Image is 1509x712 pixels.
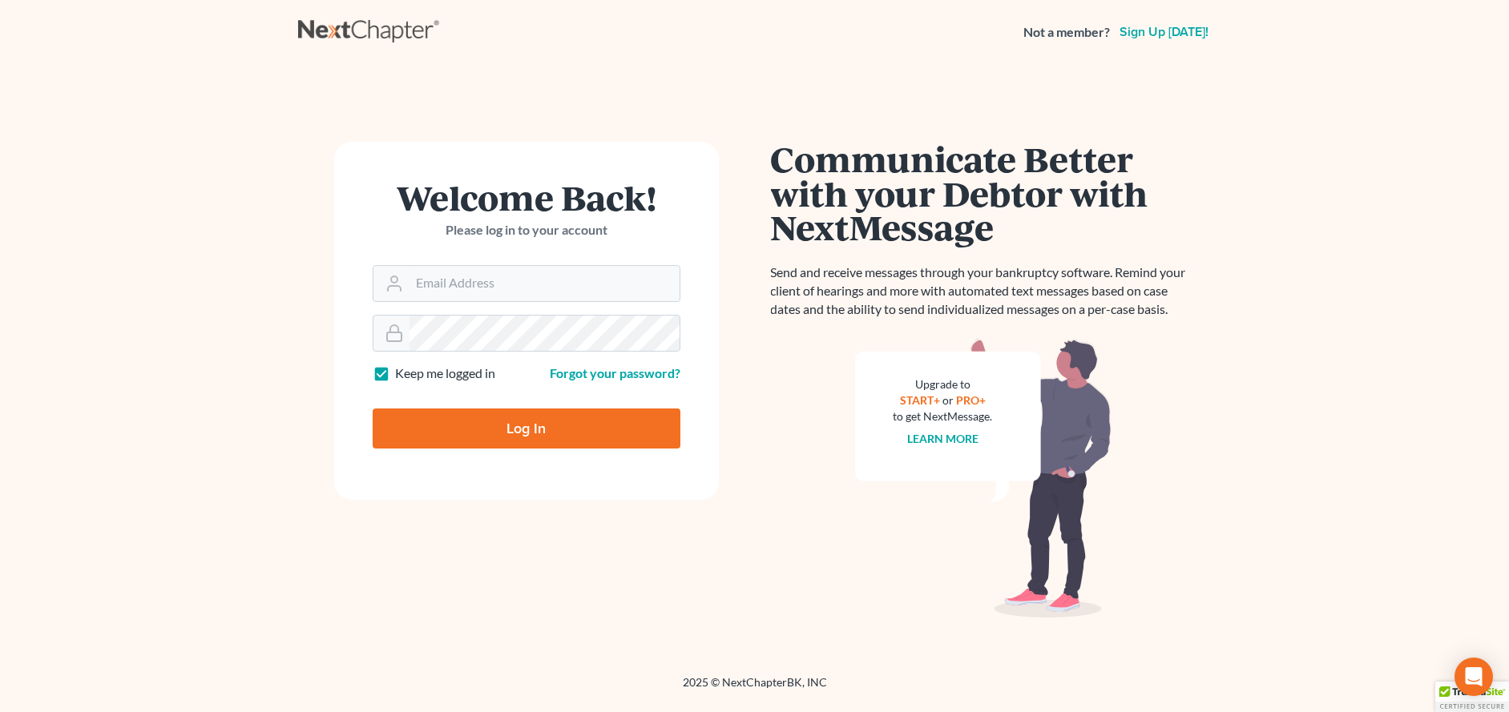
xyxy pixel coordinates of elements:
input: Email Address [410,266,680,301]
a: Learn more [907,432,978,445]
strong: Not a member? [1023,23,1110,42]
a: PRO+ [956,393,986,407]
h1: Communicate Better with your Debtor with NextMessage [771,142,1196,244]
p: Send and receive messages through your bankruptcy software. Remind your client of hearings and mo... [771,263,1196,319]
p: Please log in to your account [373,221,680,239]
a: START+ [900,393,940,407]
div: to get NextMessage. [894,408,993,424]
input: Log In [373,408,680,449]
div: 2025 © NextChapterBK, INC [298,674,1212,703]
div: Open Intercom Messenger [1455,658,1493,696]
div: TrustedSite Certified [1435,682,1509,712]
span: or [942,393,954,407]
a: Forgot your password? [550,365,680,380]
h1: Welcome Back! [373,180,680,215]
div: Upgrade to [894,376,993,392]
img: nextmessage_bg-59042aed3d76b12b5cd301f8e5b87938c9018125f34e5fa2b7a6b67550977c72.svg [855,338,1112,618]
label: Keep me logged in [395,364,495,383]
a: Sign up [DATE]! [1116,26,1212,38]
